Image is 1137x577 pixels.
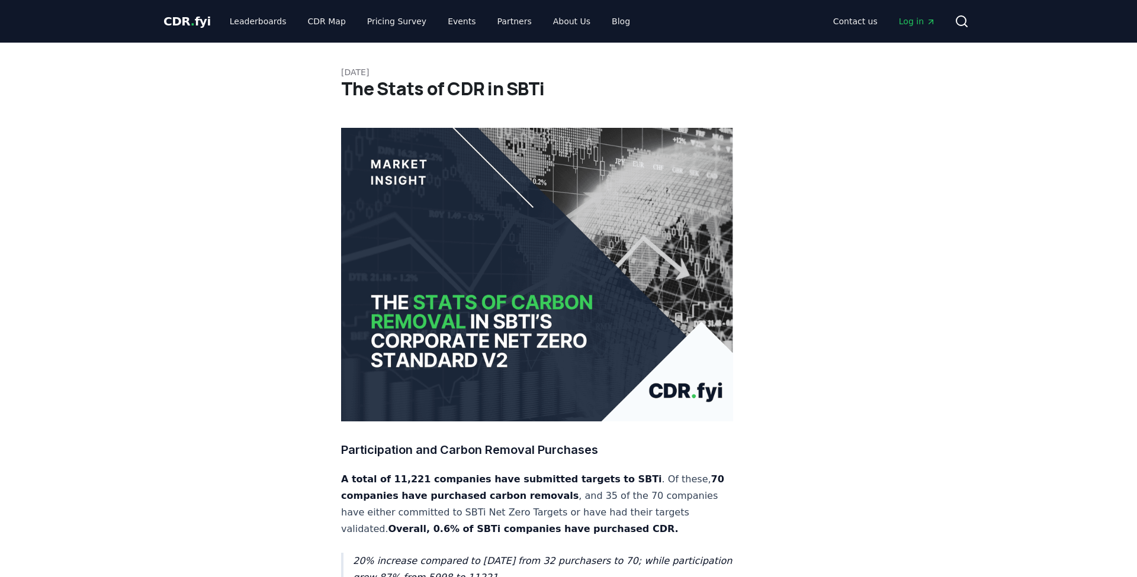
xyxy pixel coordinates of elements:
p: [DATE] [341,66,796,78]
p: . Of these, , and 35 of the 70 companies have either committed to SBTi Net Zero Targets or have h... [341,471,733,537]
span: . [191,14,195,28]
a: Events [438,11,485,32]
a: Contact us [824,11,887,32]
img: blog post image [341,128,733,421]
a: Partners [488,11,541,32]
strong: A total of 11,221 companies have submitted targets to SBTi [341,473,662,485]
nav: Main [824,11,945,32]
a: Pricing Survey [358,11,436,32]
nav: Main [220,11,640,32]
a: CDR.fyi [163,13,211,30]
a: About Us [544,11,600,32]
a: Blog [602,11,640,32]
h3: Participation and Carbon Removal Purchases [341,440,733,459]
a: Log in [889,11,945,32]
span: Log in [899,15,936,27]
strong: Overall, 0.6% of SBTi companies have purchased CDR. [388,523,678,534]
h1: The Stats of CDR in SBTi [341,78,796,99]
a: Leaderboards [220,11,296,32]
span: CDR fyi [163,14,211,28]
a: CDR Map [298,11,355,32]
